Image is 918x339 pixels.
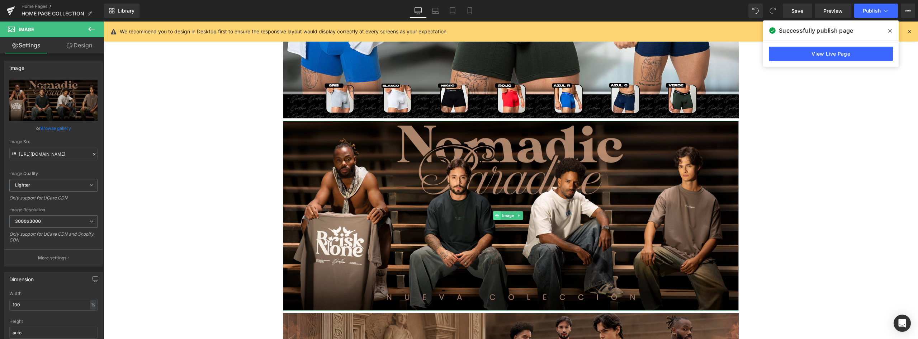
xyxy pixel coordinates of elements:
[9,272,34,282] div: Dimension
[9,195,98,206] div: Only support for UCare CDN
[863,8,881,14] span: Publish
[815,4,851,18] a: Preview
[9,299,98,311] input: auto
[791,7,803,15] span: Save
[769,47,893,61] a: View Live Page
[823,7,843,15] span: Preview
[120,28,448,36] p: We recommend you to design in Desktop first to ensure the responsive layout would display correct...
[894,315,911,332] div: Open Intercom Messenger
[90,300,96,310] div: %
[4,249,103,266] button: More settings
[9,139,98,144] div: Image Src
[53,37,105,53] a: Design
[118,8,134,14] span: Library
[766,4,780,18] button: Redo
[9,124,98,132] div: or
[19,27,34,32] span: Image
[9,291,98,296] div: Width
[22,11,84,17] span: HOME PAGE COLLECTION
[15,218,41,224] b: 3000x3000
[9,171,98,176] div: Image Quality
[15,182,30,188] b: Lighter
[412,190,420,198] a: Expand / Collapse
[444,4,461,18] a: Tablet
[22,4,104,9] a: Home Pages
[427,4,444,18] a: Laptop
[779,26,853,35] span: Successfully publish page
[9,231,98,248] div: Only support for UCare CDN and Shopify CDN
[854,4,898,18] button: Publish
[461,4,478,18] a: Mobile
[410,4,427,18] a: Desktop
[38,255,67,261] p: More settings
[9,319,98,324] div: Height
[41,122,71,135] a: Browse gallery
[9,207,98,212] div: Image Resolution
[9,327,98,339] input: auto
[748,4,763,18] button: Undo
[397,190,412,198] span: Image
[9,61,24,71] div: Image
[9,148,98,160] input: Link
[901,4,915,18] button: More
[104,4,139,18] a: New Library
